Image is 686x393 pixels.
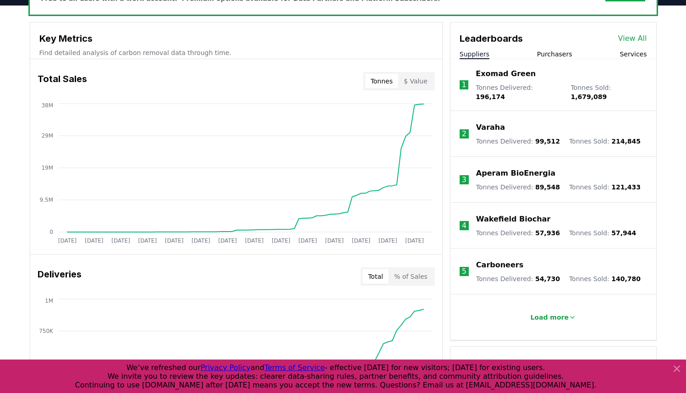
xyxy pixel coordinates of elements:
[58,238,77,244] tspan: [DATE]
[462,128,466,139] p: 2
[351,238,370,244] tspan: [DATE]
[111,238,130,244] tspan: [DATE]
[476,260,523,271] a: Carboneers
[569,137,641,146] p: Tonnes Sold :
[571,83,647,101] p: Tonnes Sold :
[460,50,489,59] button: Suppliers
[476,122,505,133] a: Varaha
[611,229,636,237] span: 57,944
[365,74,398,89] button: Tonnes
[461,358,645,371] h3: Latest Purchases
[41,165,53,171] tspan: 19M
[611,183,641,191] span: 121,433
[618,33,647,44] a: View All
[138,238,157,244] tspan: [DATE]
[218,238,237,244] tspan: [DATE]
[325,238,344,244] tspan: [DATE]
[39,32,433,45] h3: Key Metrics
[298,238,317,244] tspan: [DATE]
[362,269,389,284] button: Total
[535,275,560,282] span: 54,730
[49,229,53,235] tspan: 0
[45,298,53,304] tspan: 1M
[461,79,466,90] p: 1
[39,328,54,334] tspan: 750K
[569,183,641,192] p: Tonnes Sold :
[569,228,636,238] p: Tonnes Sold :
[476,228,560,238] p: Tonnes Delivered :
[271,238,290,244] tspan: [DATE]
[571,93,607,100] span: 1,679,089
[462,220,466,231] p: 4
[535,183,560,191] span: 89,548
[535,138,560,145] span: 99,512
[84,238,103,244] tspan: [DATE]
[192,238,210,244] tspan: [DATE]
[530,313,569,322] p: Load more
[379,238,397,244] tspan: [DATE]
[39,48,433,57] p: Find detailed analysis of carbon removal data through time.
[476,137,560,146] p: Tonnes Delivered :
[476,214,550,225] a: Wakefield Biochar
[523,308,583,327] button: Load more
[476,93,505,100] span: 196,174
[611,275,641,282] span: 140,780
[611,138,641,145] span: 214,845
[476,83,561,101] p: Tonnes Delivered :
[537,50,572,59] button: Purchasers
[38,267,82,286] h3: Deliveries
[476,183,560,192] p: Tonnes Delivered :
[462,266,466,277] p: 5
[39,197,53,203] tspan: 9.5M
[38,72,87,90] h3: Total Sales
[476,68,536,79] a: Exomad Green
[460,32,523,45] h3: Leaderboards
[405,238,424,244] tspan: [DATE]
[476,274,560,283] p: Tonnes Delivered :
[41,102,53,109] tspan: 38M
[620,50,647,59] button: Services
[476,168,555,179] a: Aperam BioEnergia
[41,133,53,139] tspan: 29M
[389,269,433,284] button: % of Sales
[569,274,641,283] p: Tonnes Sold :
[462,174,466,185] p: 3
[535,229,560,237] span: 57,936
[245,238,263,244] tspan: [DATE]
[398,74,433,89] button: $ Value
[165,238,183,244] tspan: [DATE]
